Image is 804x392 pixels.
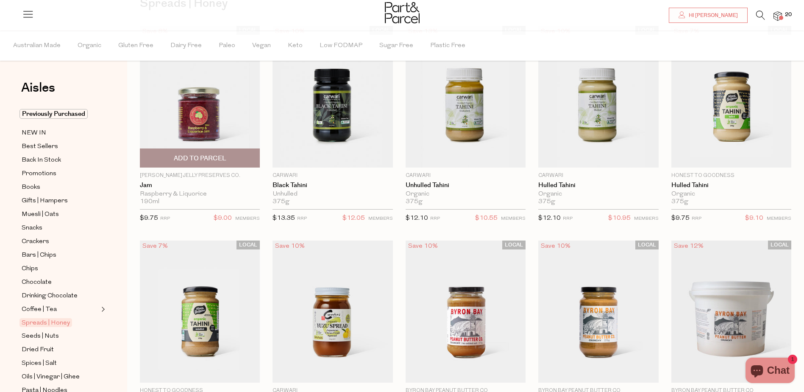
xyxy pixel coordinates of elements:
p: Honest to Goodness [671,172,791,179]
a: Chocolate [22,277,99,288]
a: Back In Stock [22,155,99,165]
span: Drinking Chocolate [22,291,78,301]
span: Coffee | Tea [22,305,57,315]
div: Save 10% [538,241,573,252]
span: 375g [538,198,555,206]
a: Muesli | Oats [22,209,99,220]
a: Hulled Tahini [671,182,791,189]
span: Previously Purchased [19,109,88,119]
span: Best Sellers [22,142,58,152]
span: Oils | Vinegar | Ghee [22,372,80,382]
a: Spices | Salt [22,358,99,369]
span: Snacks [22,223,42,233]
img: Unhulled Tahini [140,241,260,383]
span: $9.75 [140,215,158,221]
a: NEW IN [22,128,99,138]
span: Vegan [252,31,271,61]
a: Seeds | Nuts [22,331,99,342]
span: Gifts | Hampers [22,196,68,206]
div: Raspberry & Liquorice [140,190,260,198]
small: RRP [692,216,701,221]
p: Carwari [406,172,526,179]
span: Muesli | Oats [22,210,59,220]
small: MEMBERS [235,216,260,221]
a: Chips [22,263,99,274]
img: Jam [140,26,260,168]
a: Unhulled Tahini [406,182,526,189]
img: Peanut Butter [406,241,526,383]
span: Organic [78,31,101,61]
span: $12.10 [406,215,428,221]
span: Add To Parcel [174,154,226,163]
div: Organic [671,190,791,198]
span: Chips [22,264,38,274]
span: LOCAL [502,241,526,249]
a: Coffee | Tea [22,304,99,315]
span: Dairy Free [170,31,202,61]
a: 20 [773,11,782,20]
small: MEMBERS [501,216,526,221]
small: RRP [430,216,440,221]
img: Black Tahini [273,26,392,168]
button: Add To Parcel [140,148,260,168]
span: $12.05 [342,213,365,224]
a: Spreads | Honey [22,318,99,328]
span: 375g [273,198,289,206]
small: MEMBERS [767,216,791,221]
span: Low FODMAP [320,31,362,61]
a: Aisles [21,81,55,103]
div: Save 10% [273,241,307,252]
a: Bars | Chips [22,250,99,260]
span: $9.00 [214,213,232,224]
img: Peanut Butter [538,241,658,383]
a: Hi [PERSON_NAME] [669,8,748,23]
span: Crackers [22,237,49,247]
a: Previously Purchased [22,109,99,119]
a: Hulled Tahini [538,182,658,189]
a: Dried Fruit [22,344,99,355]
span: 20 [783,11,794,19]
img: Hulled Tahini [538,26,658,168]
span: LOCAL [768,241,791,249]
a: Jam [140,182,260,189]
span: Spreads | Honey [19,318,72,327]
div: Organic [538,190,658,198]
img: Unhulled Tahini [406,26,526,168]
span: Back In Stock [22,155,61,165]
div: Unhulled [273,190,392,198]
span: Bars | Chips [22,250,56,260]
span: Spices | Salt [22,358,57,369]
a: Drinking Chocolate [22,291,99,301]
span: $9.10 [745,213,763,224]
span: $12.10 [538,215,561,221]
a: Black Tahini [273,182,392,189]
span: $13.35 [273,215,295,221]
a: Crackers [22,236,99,247]
small: RRP [563,216,573,221]
p: Carwari [273,172,392,179]
span: $9.75 [671,215,690,221]
span: Chocolate [22,277,52,288]
span: Books [22,182,40,193]
span: NEW IN [22,128,46,138]
span: Aisles [21,78,55,97]
a: Oils | Vinegar | Ghee [22,372,99,382]
div: Save 12% [671,241,706,252]
p: [PERSON_NAME] Jelly Preserves Co. [140,172,260,179]
span: Seeds | Nuts [22,331,59,342]
inbox-online-store-chat: Shopify online store chat [743,358,797,385]
span: Gluten Free [118,31,153,61]
span: Dried Fruit [22,345,54,355]
small: MEMBERS [634,216,659,221]
span: 375g [671,198,688,206]
span: 375g [406,198,423,206]
img: Part&Parcel [385,2,420,23]
small: RRP [160,216,170,221]
img: Hulled Tahini [671,26,791,168]
span: Hi [PERSON_NAME] [687,12,738,19]
p: Carwari [538,172,658,179]
button: Expand/Collapse Coffee | Tea [99,304,105,314]
img: Yuzu Spread [273,241,392,383]
span: Australian Made [13,31,61,61]
span: Keto [288,31,303,61]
